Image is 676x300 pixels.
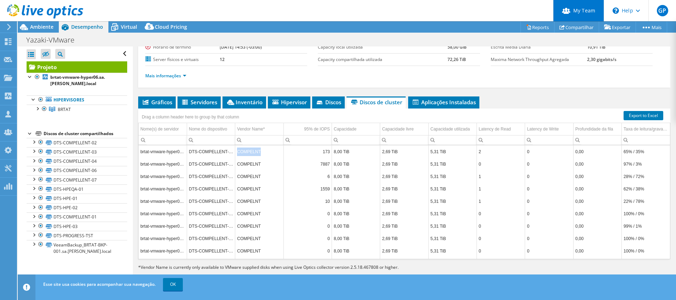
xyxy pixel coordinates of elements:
td: Column Taxa de leitura/gravação, Filter cell [622,135,670,145]
a: BRTAT [27,105,127,114]
td: Column 95% de IOPS, Value 0 [283,245,332,257]
td: Column Vendor Name*, Value COMPELNT [235,145,283,158]
td: Capacidade livre Column [380,123,428,135]
td: Column Latency de Read, Value 1 [477,195,525,207]
span: Discos [316,99,341,106]
td: Column Capacidade utilizada, Value 5,31 TiB [428,183,477,195]
span: Virtual [121,23,137,30]
td: 95% de IOPS Column [283,123,332,135]
a: Projeto [27,61,127,73]
td: Column Latency de Write, Value 0 [525,245,573,257]
td: Column Nome do dispositivo, Value DTS-COMPELLENT-02 [187,232,235,245]
td: Column Profundidade da fila, Value 0,00 [573,158,621,170]
td: Column Vendor Name*, Value COMPELNT [235,257,283,270]
a: DTS-HPE-03 [27,222,127,231]
span: Servidores [181,99,217,106]
td: Column Nome(s) de servidor, Value brtat-vmware-hyper04.sa.yazaki.local [139,257,187,270]
td: Column 95% de IOPS, Value 0 [283,207,332,220]
span: Aplicações Instaladas [412,99,476,106]
div: Nome do dispositivo [189,125,227,133]
span: Gráficos [142,99,172,106]
b: 12 [220,56,225,62]
span: Hipervisor [271,99,307,106]
span: Vendor Name is currently only available to VMware supplied disks when using Live Optics collector... [141,264,399,270]
td: Column Latency de Write, Value 0 [525,170,573,183]
td: Column Taxa de leitura/gravação, Value 100% / 0% [622,232,670,245]
td: Column Capacidade, Value 8,00 TiB [332,183,380,195]
td: Column 95% de IOPS, Value 7887 [283,158,332,170]
td: Column Capacidade livre, Value 2,69 TiB [380,170,428,183]
td: Nome do dispositivo Column [187,123,235,135]
td: Column Latency de Write, Value 0 [525,145,573,158]
td: Column Capacidade utilizada, Filter cell [428,135,477,145]
div: Vendor Name* [237,125,265,133]
td: Column Capacidade livre, Value 2,69 TiB [380,220,428,232]
td: Column Capacidade, Value 8,00 TiB [332,245,380,257]
td: Column Capacidade, Value 8,00 TiB [332,207,380,220]
td: Column 95% de IOPS, Value 0 [283,220,332,232]
td: Column Nome(s) de servidor, Value brtat-vmware-hyper010.sa.yazaki.local [139,232,187,245]
td: Column Latency de Write, Value 0 [525,183,573,195]
div: Capacidade [334,125,356,133]
td: Column Capacidade, Value 8,00 TiB [332,158,380,170]
td: Column Capacidade utilizada, Value 5,31 TiB [428,257,477,270]
td: Column 95% de IOPS, Value 1559 [283,183,332,195]
div: Capacidade livre [382,125,413,133]
a: DTS-COMPELLENT-01 [27,212,127,222]
a: Hipervisores [27,95,127,105]
td: Column Latency de Write, Value 0 [525,232,573,245]
td: Column Profundidade da fila, Value 0,00 [573,207,621,220]
td: Column Taxa de leitura/gravação, Value 99% / 1% [622,220,670,232]
td: Column 95% de IOPS, Value 173 [283,145,332,158]
td: Column Capacidade, Filter cell [332,135,380,145]
td: Column Profundidade da fila, Value 0,00 [573,195,621,207]
td: Column 95% de IOPS, Value 10 [283,195,332,207]
span: Cloud Pricing [155,23,187,30]
label: Horário de término [145,44,220,51]
td: Column Taxa de leitura/gravação, Value 100% / 0% [622,245,670,257]
div: Taxa de leitura/gravação [624,125,668,133]
div: Latency de Write [527,125,559,133]
td: Column Capacidade livre, Value 2,69 TiB [380,158,428,170]
td: Column Capacidade, Value 8,00 TiB [332,257,380,270]
td: Capacidade Column [332,123,380,135]
td: Column Profundidade da fila, Value 0,00 [573,220,621,232]
td: Column Capacidade utilizada, Value 5,31 TiB [428,170,477,183]
td: Column Latency de Write, Filter cell [525,135,573,145]
td: Column Profundidade da fila, Value 0,00 [573,232,621,245]
td: Column Capacidade livre, Value 2,69 TiB [380,195,428,207]
td: Column Latency de Read, Value 0 [477,158,525,170]
td: Column Profundidade da fila, Filter cell [573,135,621,145]
td: Column Capacidade livre, Value 2,69 TiB [380,232,428,245]
td: Column Vendor Name*, Value COMPELNT [235,245,283,257]
td: Column Latency de Write, Value 0 [525,195,573,207]
b: 58,00 GiB [447,44,467,50]
td: Column Capacidade livre, Value 2,69 TiB [380,245,428,257]
td: Column Capacidade, Value 8,00 TiB [332,232,380,245]
a: DTS-COMPELLENT-02 [27,138,127,147]
td: Column Capacidade livre, Value 2,69 TiB [380,145,428,158]
td: Column Latency de Write, Value 0 [525,207,573,220]
span: Desempenho [71,23,103,30]
td: Column 95% de IOPS, Value 0 [283,232,332,245]
td: Column Latency de Write, Value 0 [525,220,573,232]
td: Column Capacidade livre, Value 2,69 TiB [380,257,428,270]
td: Column Latency de Read, Filter cell [477,135,525,145]
div: Profundidade da fila [575,125,613,133]
td: Column Capacidade utilizada, Value 5,31 TiB [428,232,477,245]
td: Column Vendor Name*, Value COMPELNT [235,207,283,220]
td: Column Capacidade utilizada, Value 5,31 TiB [428,207,477,220]
span: Esse site usa cookies para acompanhar sua navegação. [43,281,156,287]
td: Column Nome do dispositivo, Value DTS-COMPELLENT-02 [187,170,235,183]
td: Column Profundidade da fila, Value 0,00 [573,245,621,257]
span: BRTAT [58,106,71,112]
a: Exportar [599,22,636,33]
td: Column Nome(s) de servidor, Value brtat-vmware-hyper08.sa.yazaki.local [139,245,187,257]
a: OK [163,278,183,291]
td: Column Taxa de leitura/gravação, Value 100% / 0% [622,207,670,220]
td: Column Capacidade utilizada, Value 5,31 TiB [428,195,477,207]
td: Column Taxa de leitura/gravação, Value 28% / 72% [622,170,670,183]
a: Mais [636,22,667,33]
a: Compartilhar [554,22,599,33]
a: DTS-COMPELLENT-07 [27,175,127,184]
